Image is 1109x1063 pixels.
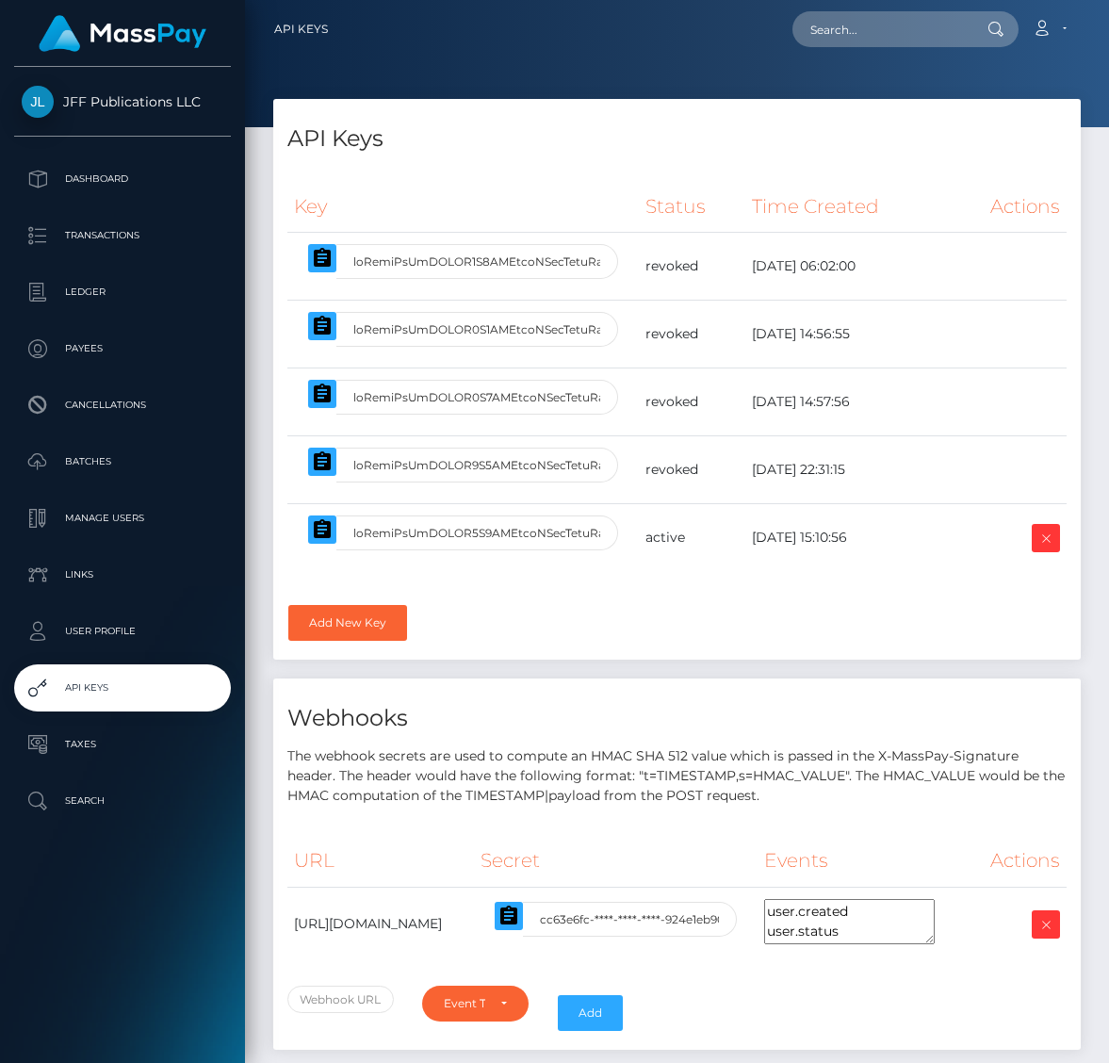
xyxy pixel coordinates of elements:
[745,233,948,301] td: [DATE] 06:02:00
[22,787,223,815] p: Search
[745,368,948,436] td: [DATE] 14:57:56
[639,301,744,368] td: revoked
[22,617,223,646] p: User Profile
[22,278,223,306] p: Ledger
[287,702,1067,735] h4: Webhooks
[22,165,223,193] p: Dashboard
[970,835,1067,887] th: Actions
[792,11,970,47] input: Search...
[22,448,223,476] p: Batches
[287,835,474,887] th: URL
[14,721,231,768] a: Taxes
[14,155,231,203] a: Dashboard
[639,181,744,233] th: Status
[474,835,757,887] th: Secret
[287,986,394,1013] input: Webhook URL
[444,996,485,1011] div: Event Types
[288,605,407,641] a: Add New Key
[639,233,744,301] td: revoked
[22,674,223,702] p: API Keys
[745,301,948,368] td: [DATE] 14:56:55
[14,495,231,542] a: Manage Users
[14,269,231,316] a: Ledger
[287,887,474,961] td: [URL][DOMAIN_NAME]
[14,438,231,485] a: Batches
[22,391,223,419] p: Cancellations
[422,986,529,1022] button: Event Types
[14,551,231,598] a: Links
[14,608,231,655] a: User Profile
[14,777,231,825] a: Search
[287,746,1067,806] p: The webhook secrets are used to compute an HMAC SHA 512 value which is passed in the X-MassPay-Si...
[22,221,223,250] p: Transactions
[745,181,948,233] th: Time Created
[22,504,223,532] p: Manage Users
[22,561,223,589] p: Links
[14,93,231,110] span: JFF Publications LLC
[22,86,54,118] img: JFF Publications LLC
[558,995,623,1031] button: Add
[14,325,231,372] a: Payees
[22,730,223,759] p: Taxes
[14,212,231,259] a: Transactions
[639,504,744,572] td: active
[639,436,744,504] td: revoked
[639,368,744,436] td: revoked
[764,899,935,944] textarea: user.created user.status payout.created payout.status load.created load.status load.reversed spen...
[287,123,1067,155] h4: API Keys
[947,181,1067,233] th: Actions
[745,436,948,504] td: [DATE] 22:31:15
[745,504,948,572] td: [DATE] 15:10:56
[39,15,206,52] img: MassPay Logo
[758,835,970,887] th: Events
[22,335,223,363] p: Payees
[274,9,328,49] a: API Keys
[287,181,639,233] th: Key
[14,382,231,429] a: Cancellations
[14,664,231,711] a: API Keys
